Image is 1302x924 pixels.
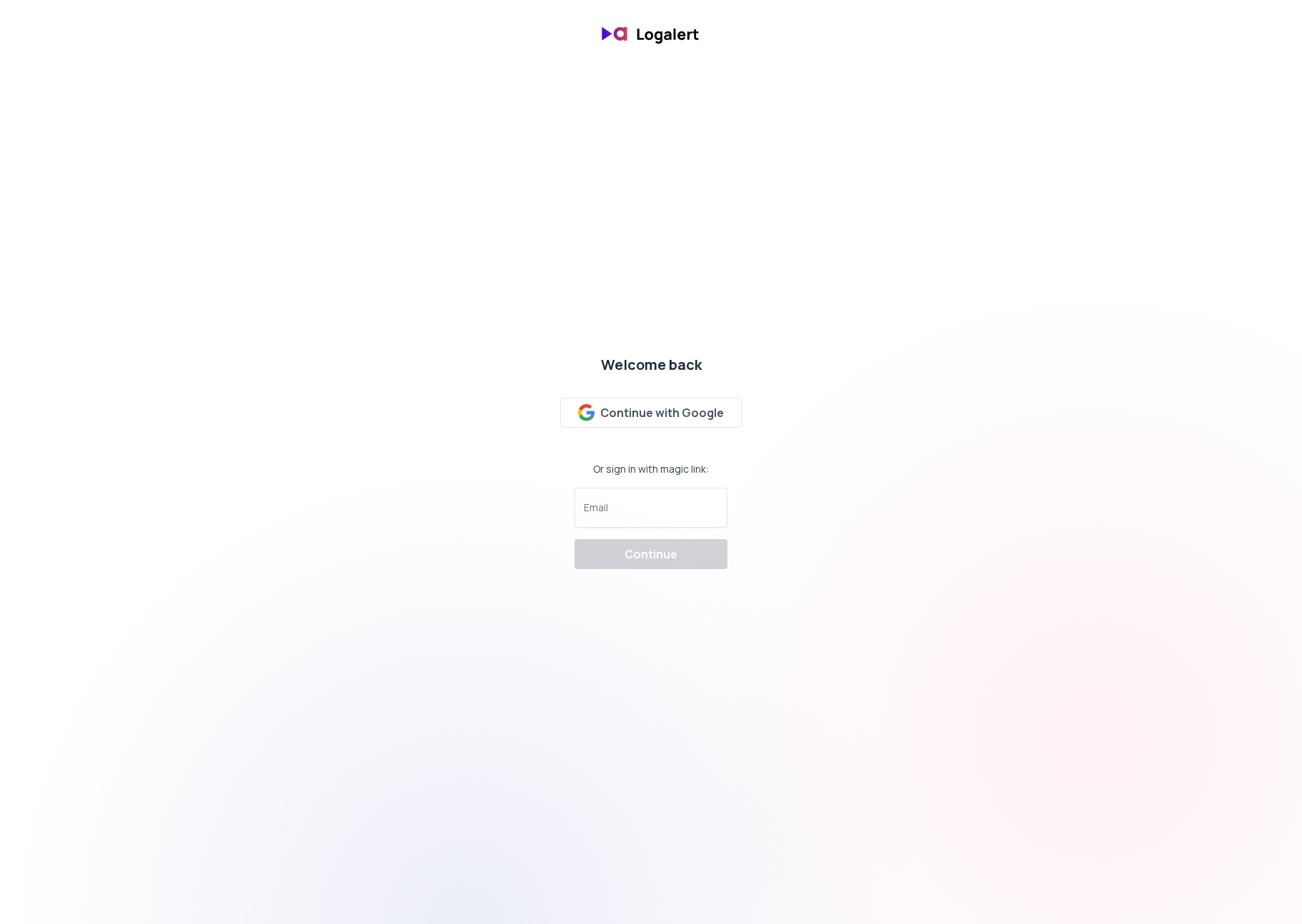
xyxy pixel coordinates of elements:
[584,507,718,521] input: Email
[594,17,708,51] img: banner logo
[575,539,727,569] button: Continue
[625,546,677,563] div: Continue
[578,404,725,421] div: Continue with Google
[560,398,742,428] button: Continue with Google
[601,355,702,375] div: Welcome back
[593,462,709,476] div: Or sign in with magic link:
